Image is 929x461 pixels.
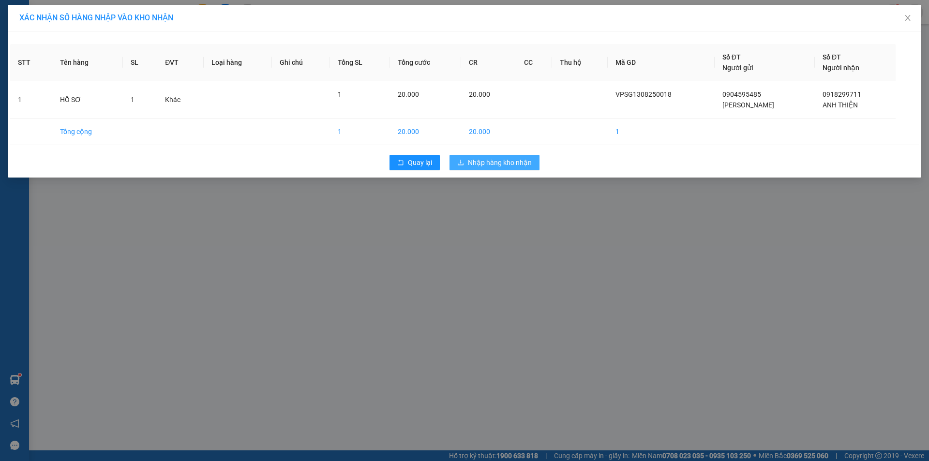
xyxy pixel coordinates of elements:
[904,14,912,22] span: close
[823,90,861,98] span: 0918299711
[52,44,123,81] th: Tên hàng
[722,53,741,61] span: Số ĐT
[722,90,761,98] span: 0904595485
[894,5,921,32] button: Close
[52,119,123,145] td: Tổng cộng
[469,90,490,98] span: 20.000
[330,119,390,145] td: 1
[722,101,774,109] span: [PERSON_NAME]
[390,119,462,145] td: 20.000
[461,44,516,81] th: CR
[52,81,123,119] td: HỒ SƠ
[157,81,203,119] td: Khác
[615,90,672,98] span: VPSG1308250018
[722,64,753,72] span: Người gửi
[10,81,52,119] td: 1
[457,159,464,167] span: download
[552,44,608,81] th: Thu hộ
[330,44,390,81] th: Tổng SL
[397,159,404,167] span: rollback
[823,64,859,72] span: Người nhận
[157,44,203,81] th: ĐVT
[204,44,272,81] th: Loại hàng
[823,53,841,61] span: Số ĐT
[450,155,539,170] button: downloadNhập hàng kho nhận
[390,44,462,81] th: Tổng cước
[468,157,532,168] span: Nhập hàng kho nhận
[19,13,173,22] span: XÁC NHẬN SỐ HÀNG NHẬP VÀO KHO NHẬN
[272,44,330,81] th: Ghi chú
[608,44,715,81] th: Mã GD
[398,90,419,98] span: 20.000
[461,119,516,145] td: 20.000
[338,90,342,98] span: 1
[131,96,135,104] span: 1
[123,44,158,81] th: SL
[10,44,52,81] th: STT
[823,101,858,109] span: ANH THIỆN
[390,155,440,170] button: rollbackQuay lại
[608,119,715,145] td: 1
[516,44,553,81] th: CC
[408,157,432,168] span: Quay lại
